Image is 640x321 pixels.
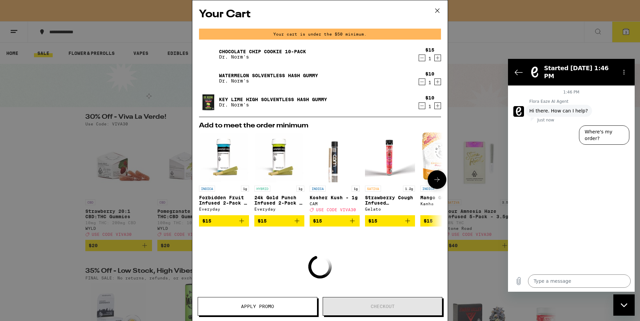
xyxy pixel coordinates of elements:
button: Decrement [419,55,425,61]
div: CAM [310,202,360,206]
p: Forbidden Fruit Infused 2-Pack - 1g [199,195,249,206]
button: Increment [434,55,441,61]
button: Add to bag [420,215,470,227]
span: Apply Promo [241,304,274,309]
p: 1g [296,186,304,192]
button: Add to bag [365,215,415,227]
button: Checkout [323,297,442,316]
span: $15 [202,218,211,224]
button: Increment [434,102,441,109]
a: Chocolate Chip Cookie 10-Pack [219,49,306,54]
a: Key Lime High Solventless Hash Gummy [219,97,327,102]
div: Everyday [254,207,304,211]
p: 1.2g [403,186,415,192]
p: INDICA [420,186,436,192]
a: Open page for Kosher Kush - 1g from CAM [310,132,360,215]
button: Add to bag [199,215,249,227]
img: Gelato - Strawberry Cough Infused Lolli's - 1.2g [365,132,415,182]
p: 1g [352,186,360,192]
button: Add to bag [254,215,304,227]
img: Kanha - Mango Gummies [422,132,469,182]
p: Dr. Norm's [219,102,327,107]
span: $15 [258,218,267,224]
span: $15 [368,218,377,224]
p: Mango Gummies [420,195,470,200]
span: Checkout [371,304,395,309]
p: 24k Gold Punch Infused 2-Pack - 1g [254,195,304,206]
div: Gelato [365,207,415,211]
a: Watermelon Solventless Hash Gummy [219,73,318,78]
p: HYBRID [254,186,270,192]
button: Add to bag [310,215,360,227]
button: Apply Promo [198,297,317,316]
div: $15 [425,47,434,53]
div: $10 [425,95,434,100]
iframe: Button to launch messaging window, conversation in progress [613,294,635,316]
div: 1 [425,56,434,61]
a: Open page for Strawberry Cough Infused Lolli's - 1.2g from Gelato [365,132,415,215]
div: Kanha [420,202,470,206]
button: Decrement [419,79,425,85]
img: Key Lime High Solventless Hash Gummy [199,92,218,112]
img: Watermelon Solventless Hash Gummy [199,69,218,87]
span: $15 [424,218,433,224]
h2: Your Cart [199,7,441,22]
a: Open page for 24k Gold Punch Infused 2-Pack - 1g from Everyday [254,132,304,215]
a: Open page for Mango Gummies from Kanha [420,132,470,215]
p: Dr. Norm's [219,54,306,60]
button: Increment [434,79,441,85]
p: Kosher Kush - 1g [310,195,360,200]
button: Decrement [419,102,425,109]
div: 1 [425,104,434,109]
img: CAM - Kosher Kush - 1g [310,132,360,182]
div: Your cart is under the $50 minimum. [199,29,441,40]
p: INDICA [310,186,326,192]
img: Everyday - Forbidden Fruit Infused 2-Pack - 1g [199,132,249,182]
p: SATIVA [365,186,381,192]
h2: Add to meet the order minimum [199,122,441,129]
iframe: Messaging window [508,59,635,292]
span: USE CODE VIVA30 [316,208,356,212]
div: 1 [425,80,434,85]
p: Strawberry Cough Infused [PERSON_NAME]'s - 1.2g [365,195,415,206]
a: Open page for Forbidden Fruit Infused 2-Pack - 1g from Everyday [199,132,249,215]
div: $10 [425,71,434,77]
p: 1g [241,186,249,192]
img: Everyday - 24k Gold Punch Infused 2-Pack - 1g [254,132,304,182]
p: Dr. Norm's [219,78,318,83]
img: Chocolate Chip Cookie 10-Pack [199,45,218,64]
span: $15 [313,218,322,224]
div: Everyday [199,207,249,211]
